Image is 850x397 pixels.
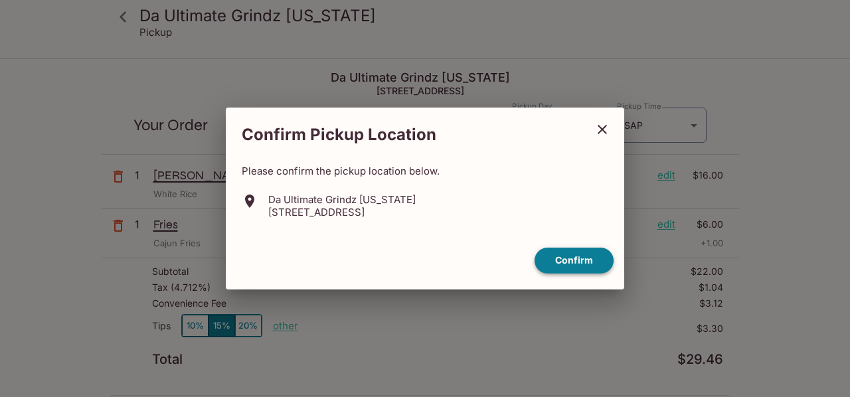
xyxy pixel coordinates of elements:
h2: Confirm Pickup Location [226,118,586,151]
button: confirm [535,248,614,274]
button: close [586,113,619,146]
p: Da Ultimate Grindz [US_STATE] [268,193,416,206]
p: [STREET_ADDRESS] [268,206,416,218]
p: Please confirm the pickup location below. [242,165,608,177]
